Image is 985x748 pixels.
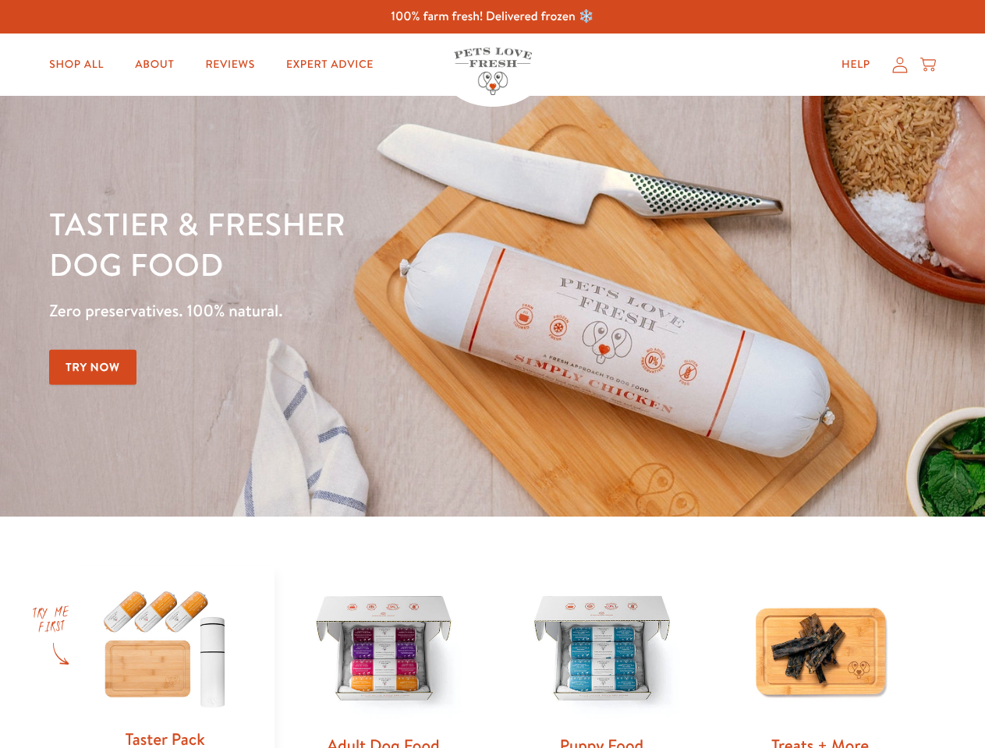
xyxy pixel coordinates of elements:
p: Zero preservatives. 100% natural. [49,297,640,325]
h1: Tastier & fresher dog food [49,203,640,284]
a: Try Now [49,350,136,385]
a: Shop All [37,49,116,80]
a: Help [829,49,883,80]
a: About [122,49,186,80]
img: Pets Love Fresh [454,48,532,95]
a: Reviews [193,49,267,80]
a: Expert Advice [274,49,386,80]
